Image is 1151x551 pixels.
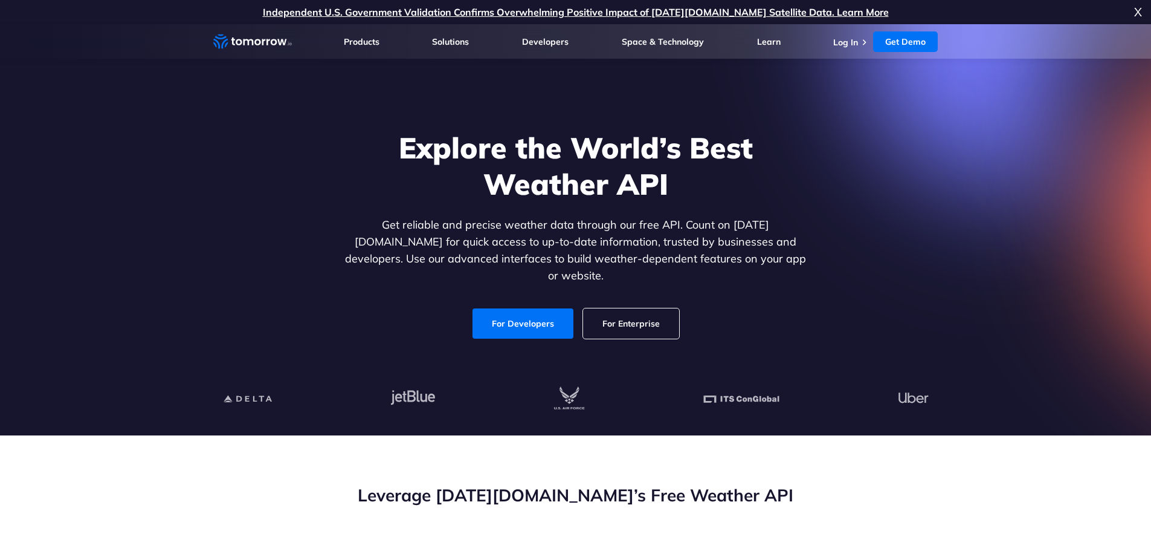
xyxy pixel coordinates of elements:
a: Products [344,36,379,47]
h2: Leverage [DATE][DOMAIN_NAME]’s Free Weather API [213,484,938,507]
a: Home link [213,33,292,51]
a: Space & Technology [622,36,704,47]
a: Solutions [432,36,469,47]
a: Get Demo [873,31,938,52]
a: Developers [522,36,569,47]
a: Independent U.S. Government Validation Confirms Overwhelming Positive Impact of [DATE][DOMAIN_NAM... [263,6,889,18]
a: For Developers [472,308,573,339]
a: Learn [757,36,781,47]
a: Log In [833,37,858,48]
a: For Enterprise [583,308,679,339]
p: Get reliable and precise weather data through our free API. Count on [DATE][DOMAIN_NAME] for quic... [343,217,809,284]
h1: Explore the World’s Best Weather API [343,129,809,202]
